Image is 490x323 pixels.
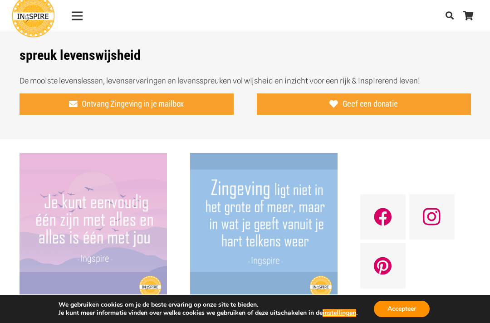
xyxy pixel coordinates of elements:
[20,47,420,64] h1: spreuk levenswijsheid
[82,99,184,109] span: Ontvang Zingeving in je mailbox
[190,154,338,163] a: Zingeving ligt niet in het grote of meer maar in wat je geeft vanuit je hart telkens weer ©
[59,309,358,317] p: Je kunt meer informatie vinden over welke cookies we gebruiken of deze uitschakelen in de .
[190,153,338,300] img: Ingspire Quote - Zingeving ligt niet in het grote of meer maar in wat je geeft vanuit je hart tel...
[65,5,88,27] a: Menu
[360,243,406,289] a: Pinterest
[441,5,459,27] a: Zoeken
[20,154,167,163] a: Je kunt eenvoudig één zijn met alles en alles is één met jou © Ingspire
[360,194,406,240] a: Facebook
[323,309,356,317] button: instellingen
[20,93,234,115] a: Ontvang Zingeving in je mailbox
[409,194,455,240] a: Instagram
[257,93,471,115] a: Geef een donatie
[20,75,420,87] p: De mooiste levenslessen, levenservaringen en levensspreuken vol wijsheid en inzicht voor een rijk...
[20,153,167,300] img: Je kunt eenvoudig 1 zijn met alles en alles is 1 met jou - citaat van Inge Geertzen op het zingev...
[59,301,358,309] p: We gebruiken cookies om je de beste ervaring op onze site te bieden.
[374,301,430,317] button: Accepteer
[343,99,398,109] span: Geef een donatie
